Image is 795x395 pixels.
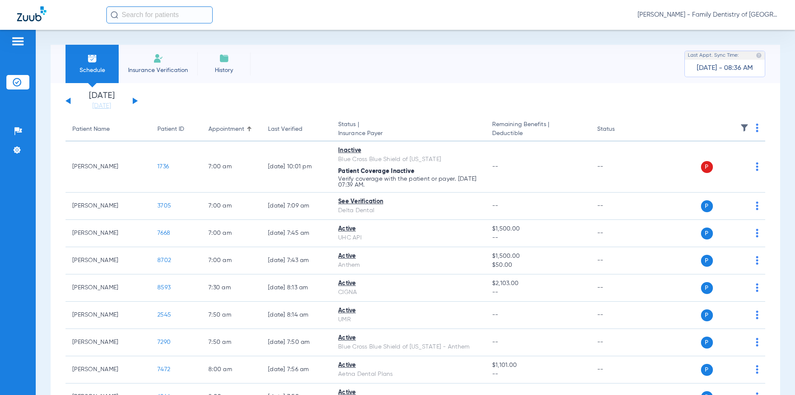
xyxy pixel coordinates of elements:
[204,66,244,75] span: History
[202,274,261,302] td: 7:30 AM
[756,338,758,346] img: group-dot-blue.svg
[338,261,479,270] div: Anthem
[590,274,648,302] td: --
[338,370,479,379] div: Aetna Dental Plans
[492,370,584,379] span: --
[485,118,590,141] th: Remaining Benefits |
[157,285,171,291] span: 8593
[701,309,713,321] span: P
[338,343,479,352] div: Blue Cross Blue Shield of [US_STATE] - Anthem
[66,302,151,329] td: [PERSON_NAME]
[701,200,713,212] span: P
[125,66,191,75] span: Insurance Verification
[701,161,713,173] span: P
[66,193,151,220] td: [PERSON_NAME]
[492,288,584,297] span: --
[157,339,171,345] span: 7290
[338,168,414,174] span: Patient Coverage Inactive
[202,329,261,356] td: 7:50 AM
[157,257,171,263] span: 8702
[492,361,584,370] span: $1,101.00
[756,311,758,319] img: group-dot-blue.svg
[756,202,758,210] img: group-dot-blue.svg
[492,225,584,234] span: $1,500.00
[756,52,762,58] img: last sync help info
[66,274,151,302] td: [PERSON_NAME]
[261,274,331,302] td: [DATE] 8:13 AM
[338,279,479,288] div: Active
[66,329,151,356] td: [PERSON_NAME]
[492,164,499,170] span: --
[492,203,499,209] span: --
[756,162,758,171] img: group-dot-blue.svg
[17,6,46,21] img: Zuub Logo
[261,193,331,220] td: [DATE] 7:09 AM
[202,141,261,193] td: 7:00 AM
[202,220,261,247] td: 7:00 AM
[638,11,778,19] span: [PERSON_NAME] - Family Dentistry of [GEOGRAPHIC_DATA]
[208,125,244,134] div: Appointment
[338,288,479,297] div: CIGNA
[76,92,127,110] li: [DATE]
[106,6,213,23] input: Search for patients
[261,329,331,356] td: [DATE] 7:50 AM
[76,102,127,110] a: [DATE]
[590,302,648,329] td: --
[261,141,331,193] td: [DATE] 10:01 PM
[590,356,648,383] td: --
[202,302,261,329] td: 7:50 AM
[72,125,144,134] div: Patient Name
[66,220,151,247] td: [PERSON_NAME]
[261,247,331,274] td: [DATE] 7:43 AM
[66,356,151,383] td: [PERSON_NAME]
[590,329,648,356] td: --
[338,234,479,242] div: UHC API
[66,247,151,274] td: [PERSON_NAME]
[66,141,151,193] td: [PERSON_NAME]
[338,155,479,164] div: Blue Cross Blue Shield of [US_STATE]
[701,255,713,267] span: P
[338,334,479,343] div: Active
[338,129,479,138] span: Insurance Payer
[590,141,648,193] td: --
[268,125,325,134] div: Last Verified
[338,146,479,155] div: Inactive
[157,230,170,236] span: 7668
[756,124,758,132] img: group-dot-blue.svg
[202,356,261,383] td: 8:00 AM
[701,228,713,239] span: P
[492,279,584,288] span: $2,103.00
[87,53,97,63] img: Schedule
[756,229,758,237] img: group-dot-blue.svg
[701,364,713,376] span: P
[72,66,112,75] span: Schedule
[338,361,479,370] div: Active
[11,36,25,46] img: hamburger-icon
[756,256,758,265] img: group-dot-blue.svg
[492,234,584,242] span: --
[219,53,229,63] img: History
[261,220,331,247] td: [DATE] 7:45 AM
[492,252,584,261] span: $1,500.00
[492,339,499,345] span: --
[157,366,170,372] span: 7472
[697,64,753,72] span: [DATE] - 08:36 AM
[157,125,195,134] div: Patient ID
[338,176,479,188] p: Verify coverage with the patient or payer. [DATE] 07:39 AM.
[268,125,302,134] div: Last Verified
[756,283,758,292] img: group-dot-blue.svg
[740,124,749,132] img: filter.svg
[590,193,648,220] td: --
[157,164,169,170] span: 1736
[701,337,713,349] span: P
[72,125,110,134] div: Patient Name
[157,312,171,318] span: 2545
[492,129,584,138] span: Deductible
[338,315,479,324] div: UMR
[261,302,331,329] td: [DATE] 8:14 AM
[590,118,648,141] th: Status
[590,220,648,247] td: --
[111,11,118,19] img: Search Icon
[701,282,713,294] span: P
[590,247,648,274] td: --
